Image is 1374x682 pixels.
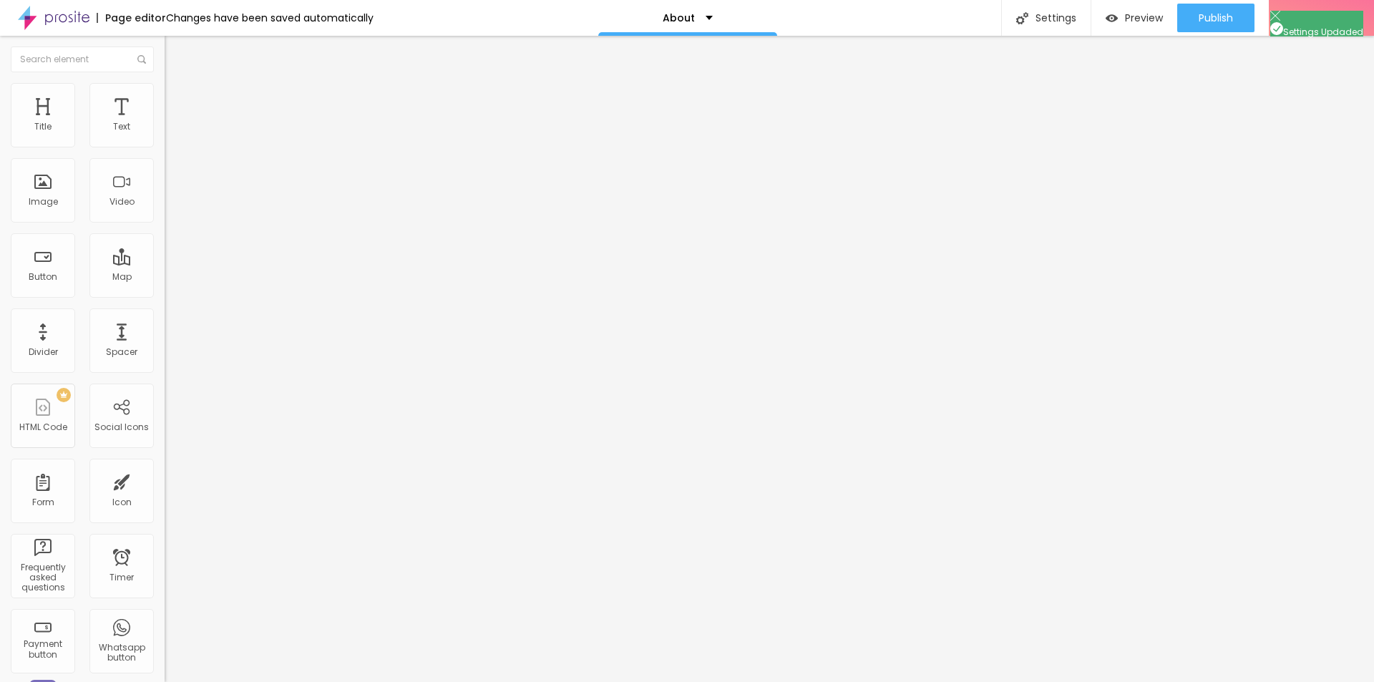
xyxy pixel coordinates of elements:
[1270,26,1363,38] span: Settings Updaded
[29,197,58,207] div: Image
[97,13,166,23] div: Page editor
[109,573,134,583] div: Timer
[1270,11,1280,21] img: Icone
[113,122,130,132] div: Text
[19,422,67,432] div: HTML Code
[137,55,146,64] img: Icone
[1091,4,1177,32] button: Preview
[14,639,71,660] div: Payment button
[1125,12,1163,24] span: Preview
[165,36,1374,682] iframe: Editor
[1106,12,1118,24] img: view-1.svg
[663,13,695,23] p: About
[14,562,71,593] div: Frequently asked questions
[94,422,149,432] div: Social Icons
[11,47,154,72] input: Search element
[1270,22,1283,35] img: Icone
[1177,4,1254,32] button: Publish
[112,497,132,507] div: Icon
[32,497,54,507] div: Form
[29,347,58,357] div: Divider
[109,197,135,207] div: Video
[166,13,374,23] div: Changes have been saved automatically
[112,272,132,282] div: Map
[1016,12,1028,24] img: Icone
[29,272,57,282] div: Button
[34,122,52,132] div: Title
[93,643,150,663] div: Whatsapp button
[106,347,137,357] div: Spacer
[1199,12,1233,24] span: Publish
